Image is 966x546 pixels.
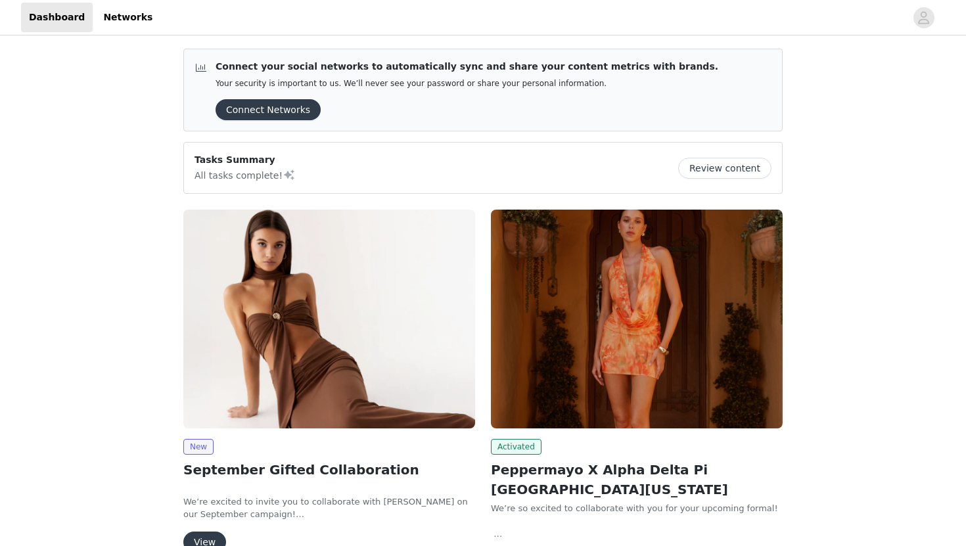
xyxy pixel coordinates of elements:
[183,210,475,428] img: Peppermayo USA
[95,3,160,32] a: Networks
[216,99,321,120] button: Connect Networks
[678,158,771,179] button: Review content
[491,460,783,499] h2: Peppermayo X Alpha Delta Pi [GEOGRAPHIC_DATA][US_STATE]
[183,495,475,521] p: We’re excited to invite you to collaborate with [PERSON_NAME] on our September campaign!
[491,210,783,428] img: Peppermayo AUS
[491,439,541,455] span: Activated
[183,439,214,455] span: New
[183,460,475,480] h2: September Gifted Collaboration
[216,79,718,89] p: Your security is important to us. We’ll never see your password or share your personal information.
[491,502,783,515] p: We’re so excited to collaborate with you for your upcoming formal!
[21,3,93,32] a: Dashboard
[917,7,930,28] div: avatar
[195,153,296,167] p: Tasks Summary
[195,167,296,183] p: All tasks complete!
[216,60,718,74] p: Connect your social networks to automatically sync and share your content metrics with brands.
